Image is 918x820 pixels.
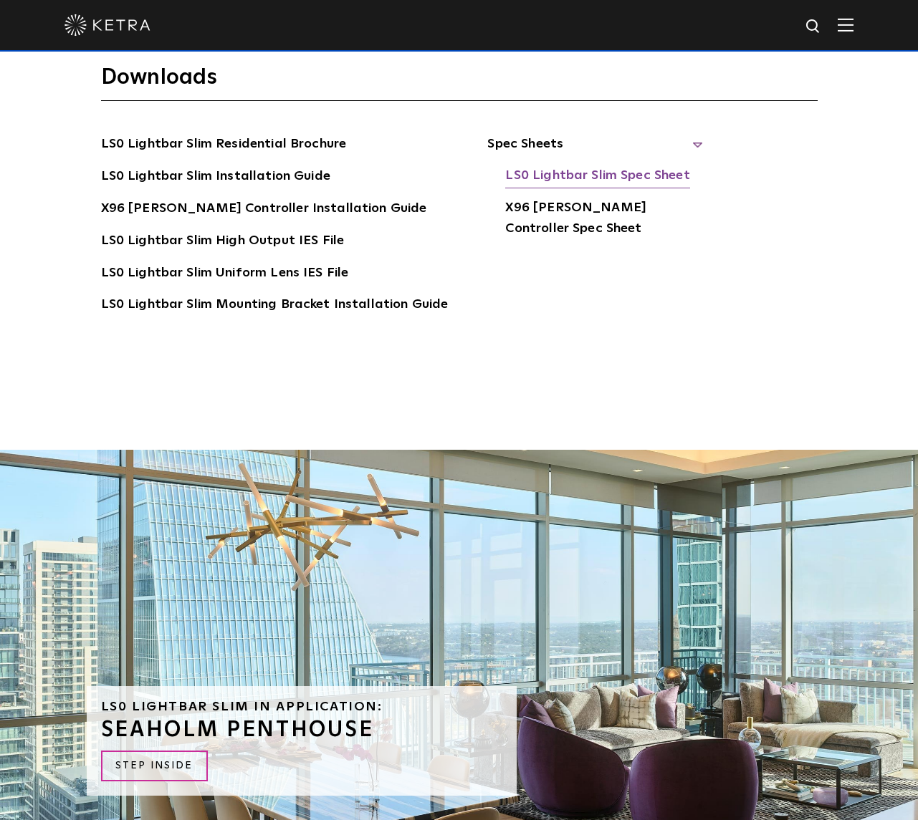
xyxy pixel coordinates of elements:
a: LS0 Lightbar Slim High Output IES File [101,231,345,254]
h3: Downloads [101,64,818,101]
a: LS0 Lightbar Slim Mounting Bracket Installation Guide [101,294,449,317]
a: STEP INSIDE [101,751,208,781]
a: LS0 Lightbar Slim Residential Brochure [101,134,347,157]
h6: LS0 Lightbar Slim in Application: [101,700,502,713]
a: LS0 Lightbar Slim Spec Sheet [505,165,689,188]
a: LS0 Lightbar Slim Installation Guide [101,166,330,189]
h3: SEAHOLM PENTHOUSE [101,719,502,741]
span: Spec Sheets [487,134,702,165]
a: X96 [PERSON_NAME] Controller Installation Guide [101,198,427,221]
img: search icon [805,18,823,36]
img: ketra-logo-2019-white [64,14,150,36]
img: Hamburger%20Nav.svg [838,18,854,32]
a: LS0 Lightbar Slim Uniform Lens IES File [101,263,349,286]
a: X96 [PERSON_NAME] Controller Spec Sheet [505,198,702,241]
